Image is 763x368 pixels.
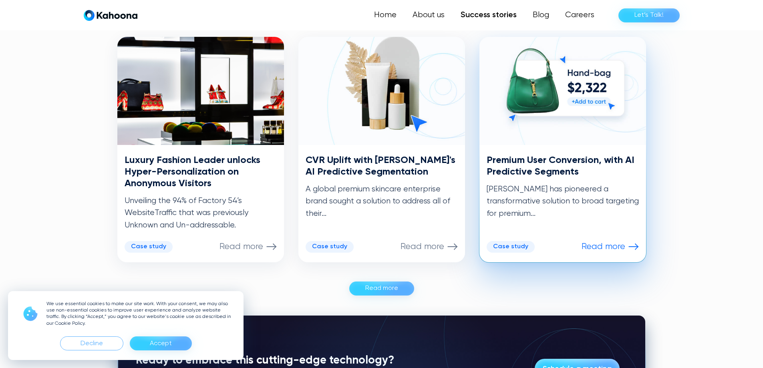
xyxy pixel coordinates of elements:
[634,9,664,22] div: Let’s Talk!
[130,336,192,350] div: Accept
[60,336,123,350] div: Decline
[405,7,453,23] a: About us
[131,243,166,251] div: Case study
[125,155,277,189] h3: Luxury Fashion Leader unlocks Hyper-Personalization on Anonymous Visitors
[125,195,277,231] p: Unveiling the 94% of Factory 54’s WebsiteTraffic that was previously Unknown and Un-addressable.
[487,183,639,220] p: [PERSON_NAME] has pioneered a transformative solution to broad targeting for premium...
[84,10,137,21] a: home
[493,243,528,251] div: Case study
[136,355,394,366] strong: Ready to embrace this cutting-edge technology?
[349,282,414,296] a: Read more
[81,337,103,350] div: Decline
[150,337,172,350] div: Accept
[312,243,347,251] div: Case study
[298,37,465,262] a: CVR Uplift with [PERSON_NAME]'s AI Predictive SegmentationA global premium skincare enterprise br...
[365,282,398,295] div: Read more
[219,241,263,252] p: Read more
[582,241,625,252] p: Read more
[366,7,405,23] a: Home
[306,155,458,178] h3: CVR Uplift with [PERSON_NAME]'s AI Predictive Segmentation
[487,155,639,178] h3: Premium User Conversion, with AI Predictive Segments
[525,7,557,23] a: Blog
[618,8,680,22] a: Let’s Talk!
[479,37,646,262] a: Premium User Conversion, with AI Predictive Segments[PERSON_NAME] has pioneered a transformative ...
[401,241,444,252] p: Read more
[46,301,234,327] p: We use essential cookies to make our site work. With your consent, we may also use non-essential ...
[453,7,525,23] a: Success stories
[117,37,284,262] a: Luxury Fashion Leader unlocks Hyper-Personalization on Anonymous VisitorsUnveiling the 94% of Fac...
[306,183,458,220] p: A global premium skincare enterprise brand sought a solution to address all of their...
[557,7,602,23] a: Careers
